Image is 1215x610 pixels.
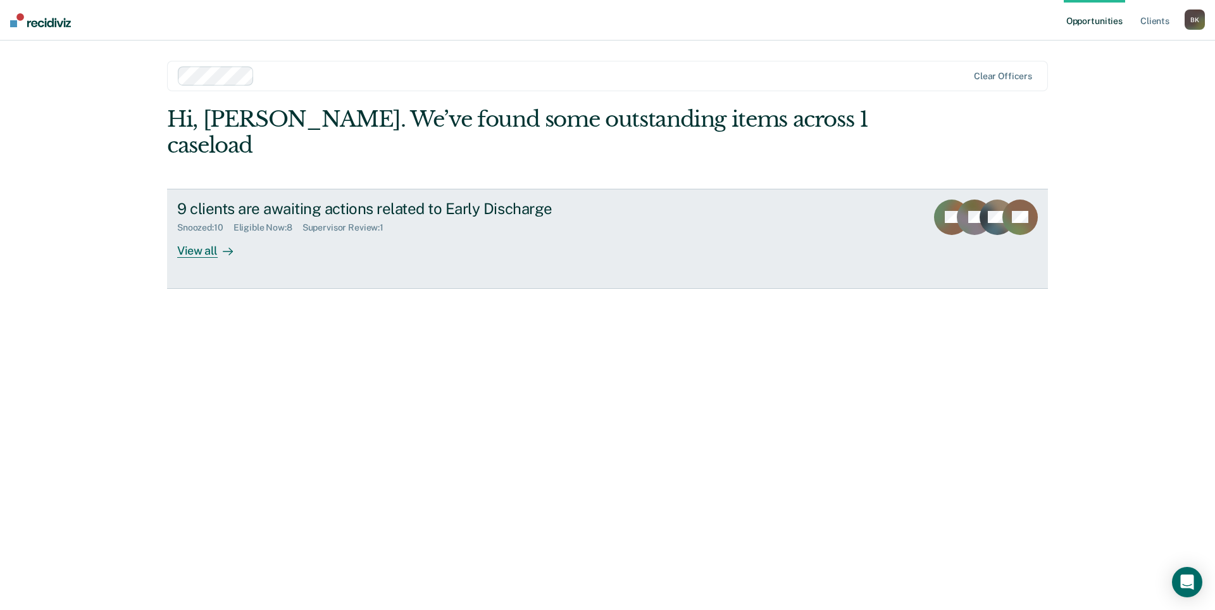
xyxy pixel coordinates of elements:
[10,13,71,27] img: Recidiviz
[974,71,1032,82] div: Clear officers
[1185,10,1205,30] button: BK
[302,222,394,233] div: Supervisor Review : 1
[1172,567,1202,597] div: Open Intercom Messenger
[177,233,248,258] div: View all
[1185,10,1205,30] div: B K
[234,222,302,233] div: Eligible Now : 8
[177,200,621,218] div: 9 clients are awaiting actions related to Early Discharge
[167,106,872,158] div: Hi, [PERSON_NAME]. We’ve found some outstanding items across 1 caseload
[167,189,1048,289] a: 9 clients are awaiting actions related to Early DischargeSnoozed:10Eligible Now:8Supervisor Revie...
[177,222,234,233] div: Snoozed : 10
